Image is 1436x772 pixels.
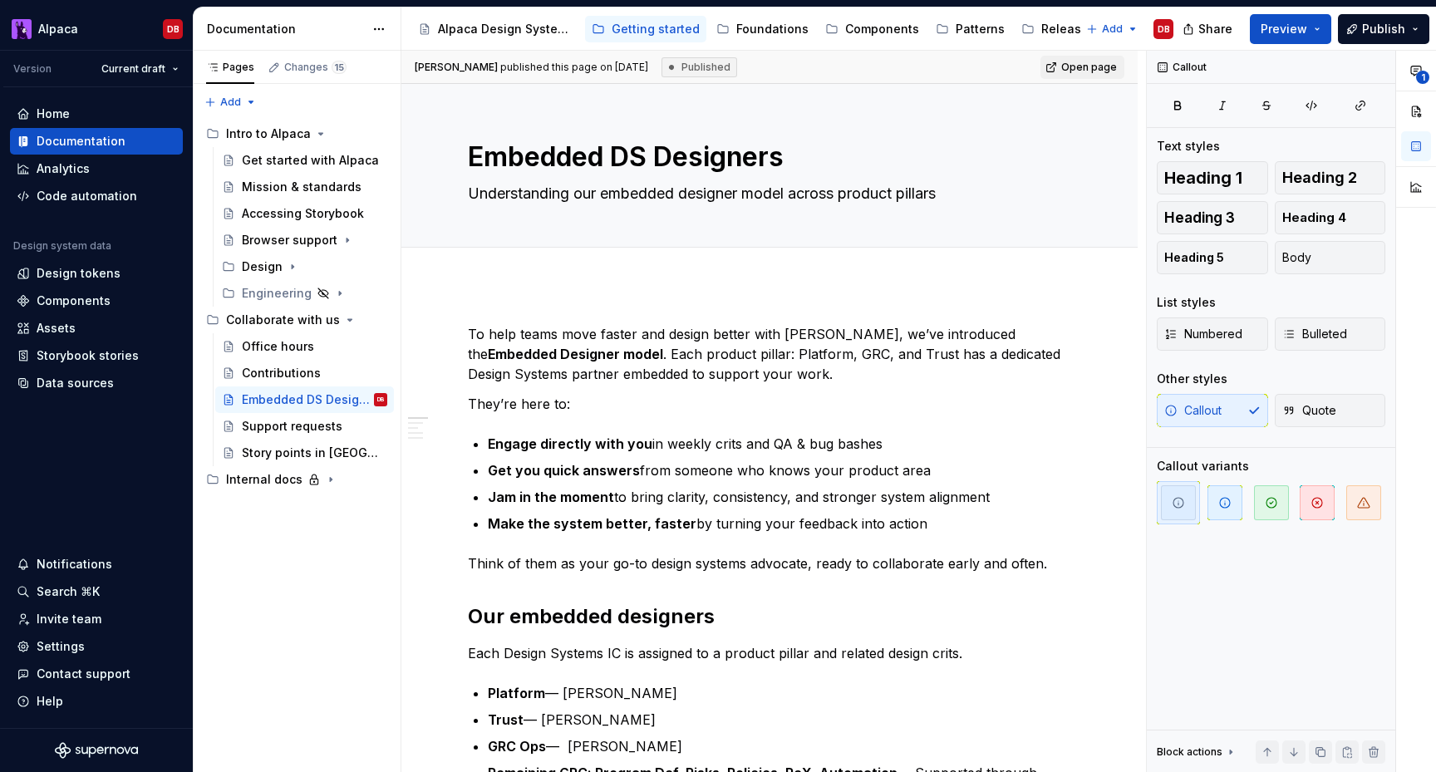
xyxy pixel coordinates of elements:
div: Notifications [37,556,112,573]
div: Releases [1041,21,1095,37]
a: Foundations [710,16,815,42]
p: — [PERSON_NAME] [488,736,1071,756]
h2: Our embedded designers [468,603,1071,630]
div: Design [215,253,394,280]
div: Contact support [37,666,130,682]
p: — [PERSON_NAME] [488,710,1071,730]
a: Alpaca Design System 🦙 [411,16,582,42]
div: DB [167,22,179,36]
p: to bring clarity, consistency, and stronger system alignment [488,487,1071,507]
div: Story points in [GEOGRAPHIC_DATA] [242,445,379,461]
div: Engineering [215,280,394,307]
a: Browser support [215,227,394,253]
div: Contributions [242,365,321,381]
div: Published [661,57,737,77]
div: Intro to Alpaca [226,125,311,142]
button: Add [1081,17,1143,41]
span: Current draft [101,62,165,76]
span: Publish [1362,21,1405,37]
div: Engineering [242,285,312,302]
a: Home [10,101,183,127]
div: Alpaca Design System 🦙 [438,21,575,37]
button: Share [1174,14,1243,44]
a: Releases [1015,16,1102,42]
div: Intro to Alpaca [199,120,394,147]
span: Heading 4 [1282,209,1346,226]
div: Get started with Alpaca [242,152,379,169]
div: DB [377,391,385,408]
img: 003f14f4-5683-479b-9942-563e216bc167.png [12,19,32,39]
a: Storybook stories [10,342,183,369]
strong: GRC Ops [488,738,546,755]
button: Search ⌘K [10,578,183,605]
div: Accessing Storybook [242,205,364,222]
a: Components [10,288,183,314]
button: AlpacaDB [3,11,189,47]
textarea: Understanding our embedded designer model across product pillars [465,180,1068,207]
a: Getting started [585,16,706,42]
div: Home [37,106,70,122]
div: Changes [284,61,347,74]
p: from someone who knows your product area [488,460,1071,480]
strong: Embedded Designer model [488,346,663,362]
div: List styles [1157,294,1216,311]
button: Bulleted [1275,317,1386,351]
span: Numbered [1164,326,1242,342]
span: 15 [332,61,347,74]
span: Quote [1282,402,1336,419]
div: Design [242,258,283,275]
button: Numbered [1157,317,1268,351]
button: Publish [1338,14,1429,44]
strong: Trust [488,711,524,728]
button: Heading 1 [1157,161,1268,194]
p: They’re here to: [468,394,1071,414]
button: Body [1275,241,1386,274]
span: 1 [1416,71,1429,84]
a: Embedded DS DesignersDB [215,386,394,413]
p: in weekly crits and QA & bug bashes [488,434,1071,454]
div: DB [1158,22,1170,36]
div: Patterns [956,21,1005,37]
div: Internal docs [226,471,302,488]
div: Block actions [1157,745,1222,759]
div: Page tree [411,12,1078,46]
div: Documentation [207,21,364,37]
div: Search ⌘K [37,583,100,600]
div: Analytics [37,160,90,177]
div: Other styles [1157,371,1227,387]
div: Collaborate with us [226,312,340,328]
a: Open page [1040,56,1124,79]
button: Contact support [10,661,183,687]
a: Get started with Alpaca [215,147,394,174]
span: Body [1282,249,1311,266]
a: Data sources [10,370,183,396]
div: Collaborate with us [199,307,394,333]
span: Heading 1 [1164,170,1242,186]
svg: Supernova Logo [55,742,138,759]
div: Code automation [37,188,137,204]
a: Analytics [10,155,183,182]
div: Foundations [736,21,809,37]
a: Invite team [10,606,183,632]
span: Heading 2 [1282,170,1357,186]
button: Help [10,688,183,715]
div: Invite team [37,611,101,627]
p: by turning your feedback into action [488,514,1071,534]
div: Data sources [37,375,114,391]
span: Add [1102,22,1123,36]
button: Heading 2 [1275,161,1386,194]
span: Add [220,96,241,109]
div: Mission & standards [242,179,361,195]
div: Support requests [242,418,342,435]
button: Current draft [94,57,186,81]
p: To help teams move faster and design better with [PERSON_NAME], we’ve introduced the . Each produ... [468,324,1071,384]
div: Documentation [37,133,125,150]
div: Internal docs [199,466,394,493]
div: Callout variants [1157,458,1249,475]
p: — [PERSON_NAME] [488,683,1071,703]
a: Documentation [10,128,183,155]
button: Heading 3 [1157,201,1268,234]
div: Office hours [242,338,314,355]
button: Notifications [10,551,183,578]
div: Getting started [612,21,700,37]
